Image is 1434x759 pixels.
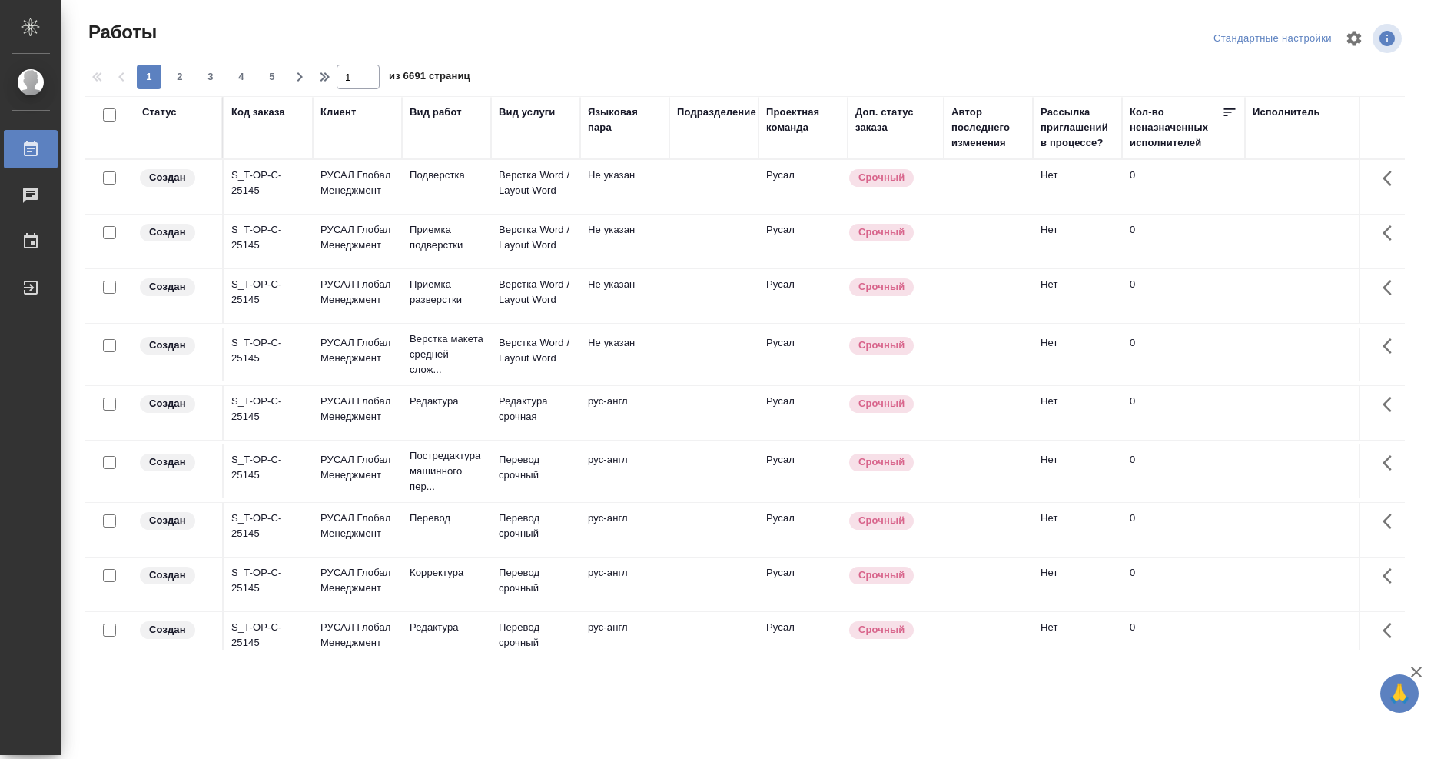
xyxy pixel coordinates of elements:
td: Русал [758,160,848,214]
p: Редактура [410,620,483,635]
p: Перевод срочный [499,511,573,541]
p: Перевод [410,511,483,526]
td: Русал [758,328,848,381]
p: РУСАЛ Глобал Менеджмент [320,511,394,541]
p: Приемка разверстки [410,277,483,308]
button: Здесь прячутся важные кнопки [1373,558,1410,594]
p: Редактура срочная [499,394,573,424]
div: Заказ еще не согласован с клиентом, искать исполнителей рано [138,168,214,188]
div: S_T-OP-C-25145 [231,452,305,483]
p: РУСАЛ Глобал Менеджмент [320,335,394,366]
td: 0 [1122,558,1245,611]
td: Русал [758,215,848,268]
span: 🙏 [1386,677,1412,710]
td: Русал [758,444,848,498]
td: Не указан [580,328,669,381]
div: S_T-OP-C-25145 [231,565,305,596]
p: Перевод срочный [499,452,573,483]
p: Верстка Word / Layout Word [499,168,573,198]
p: Срочный [858,568,905,583]
span: Настроить таблицу [1336,20,1373,57]
div: Автор последнего изменения [951,105,1025,151]
div: Заказ еще не согласован с клиентом, искать исполнителей рано [138,277,214,298]
td: 0 [1122,160,1245,214]
td: 0 [1122,612,1245,666]
p: Постредактура машинного пер... [410,448,483,494]
button: Здесь прячутся важные кнопки [1373,503,1410,540]
button: 🙏 [1380,674,1419,713]
td: Нет [1033,160,1122,214]
div: Клиент [320,105,356,120]
p: Срочный [858,513,905,528]
span: из 6691 страниц [389,67,470,89]
td: 0 [1122,503,1245,557]
button: 4 [229,65,254,89]
span: 4 [229,69,254,85]
div: Заказ еще не согласован с клиентом, искать исполнителей рано [138,335,214,356]
button: Здесь прячутся важные кнопки [1373,612,1410,649]
div: Код заказа [231,105,285,120]
div: Заказ еще не согласован с клиентом, искать исполнителей рано [138,511,214,531]
button: Здесь прячутся важные кнопки [1373,328,1410,365]
td: Русал [758,269,848,323]
td: Не указан [580,160,669,214]
p: Срочный [858,622,905,637]
div: Подразделение [677,105,756,120]
p: Подверстка [410,168,483,183]
p: Верстка Word / Layout Word [499,335,573,366]
td: 0 [1122,215,1245,268]
p: Перевод срочный [499,620,573,651]
p: Создан [149,338,186,353]
button: Здесь прячутся важные кнопки [1373,444,1410,481]
p: Срочный [858,279,905,295]
td: Нет [1033,444,1122,498]
p: Срочный [858,225,905,240]
button: 5 [260,65,284,89]
td: рус-англ [580,558,669,611]
div: Языковая пара [588,105,662,135]
td: 0 [1122,444,1245,498]
p: РУСАЛ Глобал Менеджмент [320,620,394,651]
div: Рассылка приглашений в процессе? [1041,105,1114,151]
div: Заказ еще не согласован с клиентом, искать исполнителей рано [138,565,214,586]
div: Исполнитель [1253,105,1320,120]
div: Кол-во неназначенных исполнителей [1130,105,1222,151]
p: РУСАЛ Глобал Менеджмент [320,394,394,424]
div: split button [1210,27,1336,51]
div: S_T-OP-C-25145 [231,620,305,651]
td: Русал [758,612,848,666]
p: Создан [149,454,186,470]
p: Создан [149,513,186,528]
div: Заказ еще не согласован с клиентом, искать исполнителей рано [138,222,214,243]
div: Статус [142,105,177,120]
div: S_T-OP-C-25145 [231,335,305,366]
span: Посмотреть информацию [1373,24,1405,53]
div: Доп. статус заказа [855,105,936,135]
button: Здесь прячутся важные кнопки [1373,160,1410,197]
td: Нет [1033,386,1122,440]
p: Срочный [858,454,905,470]
div: S_T-OP-C-25145 [231,222,305,253]
p: Создан [149,279,186,295]
p: Срочный [858,396,905,411]
p: РУСАЛ Глобал Менеджмент [320,452,394,483]
p: РУСАЛ Глобал Менеджмент [320,222,394,253]
td: Нет [1033,503,1122,557]
div: Вид работ [410,105,462,120]
p: РУСАЛ Глобал Менеджмент [320,565,394,596]
span: 3 [198,69,223,85]
p: Верстка Word / Layout Word [499,222,573,253]
p: РУСАЛ Глобал Менеджмент [320,168,394,198]
td: рус-англ [580,503,669,557]
span: 5 [260,69,284,85]
td: Русал [758,503,848,557]
td: рус-англ [580,444,669,498]
p: Создан [149,170,186,185]
td: 0 [1122,386,1245,440]
div: Заказ еще не согласован с клиентом, искать исполнителей рано [138,620,214,641]
td: рус-англ [580,386,669,440]
button: 3 [198,65,223,89]
p: Редактура [410,394,483,409]
div: Проектная команда [766,105,840,135]
div: Заказ еще не согласован с клиентом, искать исполнителей рано [138,452,214,473]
